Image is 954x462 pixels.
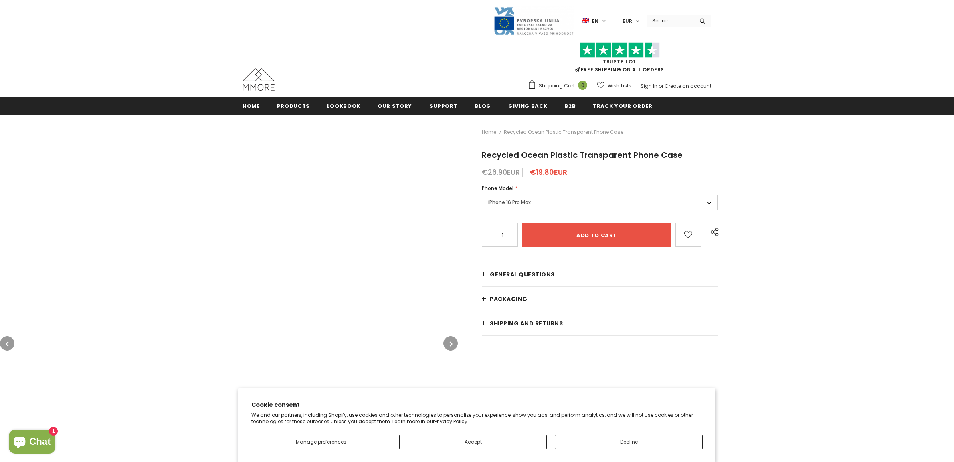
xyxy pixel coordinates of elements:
[623,17,632,25] span: EUR
[593,102,652,110] span: Track your order
[482,127,496,137] a: Home
[429,97,458,115] a: support
[475,97,491,115] a: Blog
[608,82,631,90] span: Wish Lists
[482,262,718,286] a: General Questions
[277,102,310,110] span: Products
[251,435,391,449] button: Manage preferences
[508,102,547,110] span: Giving back
[522,223,671,247] input: Add to cart
[564,97,576,115] a: B2B
[528,80,591,92] a: Shopping Cart 0
[539,82,575,90] span: Shopping Cart
[482,167,520,177] span: €26.90EUR
[429,102,458,110] span: support
[493,17,574,24] a: Javni Razpis
[296,438,346,445] span: Manage preferences
[665,83,711,89] a: Create an account
[578,81,587,90] span: 0
[659,83,663,89] span: or
[243,102,260,110] span: Home
[378,97,412,115] a: Our Story
[482,195,718,210] label: iPhone 16 Pro Max
[647,15,693,26] input: Search Site
[6,430,58,456] inbox-online-store-chat: Shopify online store chat
[482,311,718,335] a: Shipping and returns
[493,6,574,36] img: Javni Razpis
[243,68,275,91] img: MMORE Cases
[490,319,563,327] span: Shipping and returns
[435,418,467,425] a: Privacy Policy
[482,185,513,192] span: Phone Model
[490,270,555,278] span: General Questions
[251,412,703,424] p: We and our partners, including Shopify, use cookies and other technologies to personalize your ex...
[475,102,491,110] span: Blog
[555,435,703,449] button: Decline
[378,102,412,110] span: Our Story
[399,435,547,449] button: Accept
[592,17,598,25] span: en
[327,102,360,110] span: Lookbook
[251,401,703,409] h2: Cookie consent
[582,18,589,24] img: i-lang-1.png
[597,79,631,93] a: Wish Lists
[641,83,657,89] a: Sign In
[528,46,711,73] span: FREE SHIPPING ON ALL ORDERS
[482,287,718,311] a: PACKAGING
[504,127,623,137] span: Recycled Ocean Plastic Transparent Phone Case
[564,102,576,110] span: B2B
[327,97,360,115] a: Lookbook
[277,97,310,115] a: Products
[243,97,260,115] a: Home
[508,97,547,115] a: Giving back
[530,167,567,177] span: €19.80EUR
[593,97,652,115] a: Track your order
[490,295,528,303] span: PACKAGING
[603,58,636,65] a: Trustpilot
[482,149,683,161] span: Recycled Ocean Plastic Transparent Phone Case
[580,42,660,58] img: Trust Pilot Stars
